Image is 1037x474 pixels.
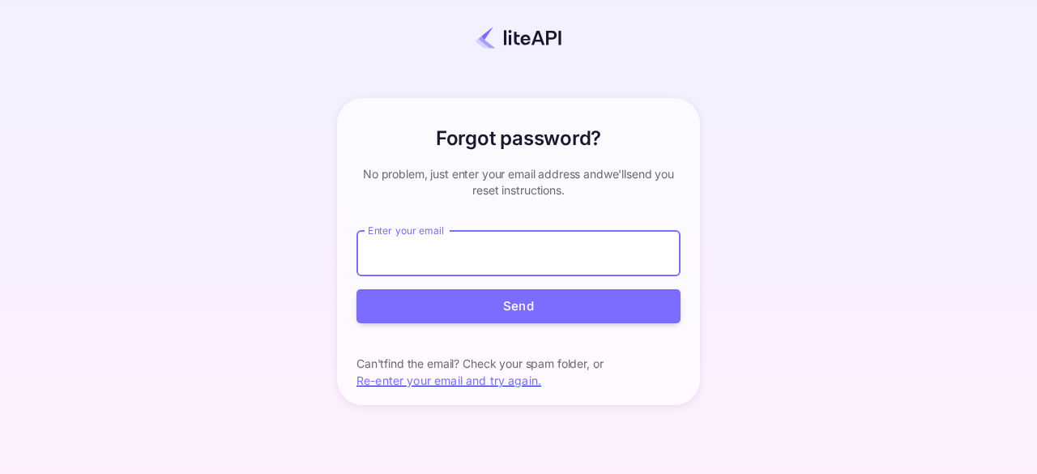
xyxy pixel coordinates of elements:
[356,356,681,372] p: Can't find the email? Check your spam folder, or
[356,289,681,324] button: Send
[436,124,601,153] h6: Forgot password?
[356,166,681,199] p: No problem, just enter your email address and we'll send you reset instructions.
[368,224,444,237] label: Enter your email
[356,374,541,387] a: Re-enter your email and try again.
[476,26,561,49] img: liteapi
